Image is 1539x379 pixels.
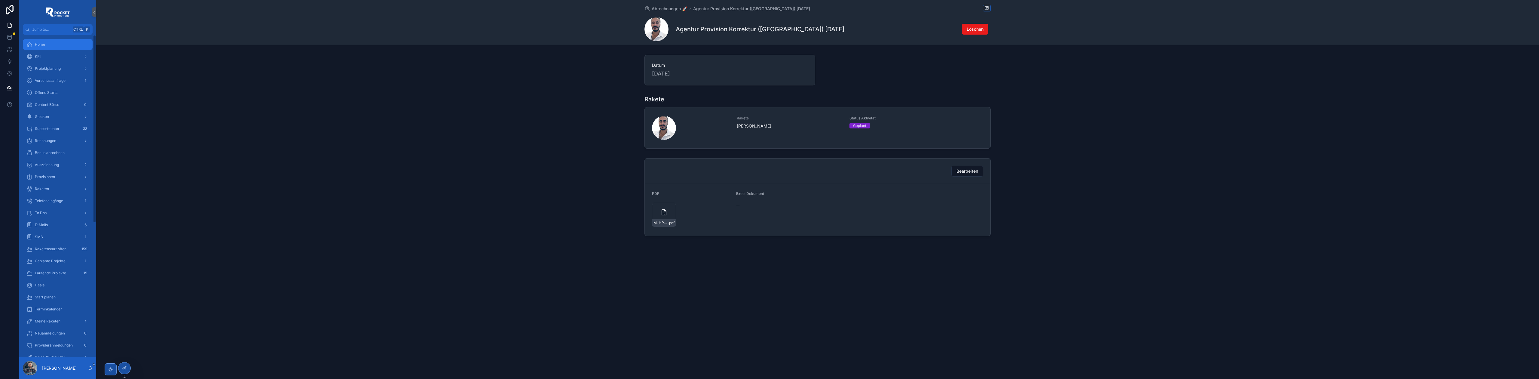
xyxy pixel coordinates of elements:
a: Laufende Projekte15 [23,268,93,279]
span: Rechnungen [35,138,56,143]
span: -- [736,203,740,209]
span: Meine Raketen [35,319,60,324]
span: Raketenstart offen [35,247,66,251]
span: Ctrl [73,26,84,32]
a: Raketenstart offen159 [23,244,93,254]
span: Supportcenter [35,126,60,131]
a: Content Börse0 [23,99,93,110]
div: 2 [82,161,89,168]
div: 1 [82,233,89,241]
span: Geplante Projekte [35,259,66,263]
a: Geplante Projekte1 [23,256,93,267]
a: Agentur Provision Korrektur ([GEOGRAPHIC_DATA]) [DATE] [693,6,810,12]
a: Meine Raketen [23,316,93,327]
div: 0 [82,330,89,337]
span: Home [35,42,45,47]
button: Bearbeiten [951,166,983,177]
span: Raketen [35,186,49,191]
span: PDF [652,191,659,196]
a: Neuanmeldungen0 [23,328,93,339]
div: Geplant [853,123,866,128]
span: Vorschussanfrage [35,78,66,83]
span: Terminkalender [35,307,62,312]
span: Deals [35,283,44,288]
span: [DATE] [652,69,808,78]
span: Jump to... [32,27,70,32]
h1: Rakete [644,95,664,103]
div: 0 [82,101,89,108]
div: 1 [82,197,89,205]
span: Excel Dokument [736,191,764,196]
span: Glocken [35,114,49,119]
span: To Dos [35,211,47,215]
span: Abrechnungen 🚀 [652,6,687,12]
div: 0 [82,342,89,349]
span: Neuanmeldungen [35,331,65,336]
span: SMS [35,235,43,239]
a: KPI [23,51,93,62]
span: Telefoneingänge [35,199,63,203]
a: Terminkalender [23,304,93,315]
a: Offene Starts [23,87,93,98]
a: Provideranmeldungen0 [23,340,93,351]
span: M.J-Promotion_GU-7481 [653,220,668,225]
a: E-Mails6 [23,220,93,230]
span: Löschen [967,26,984,32]
button: Jump to...CtrlK [23,24,93,35]
span: Rakete [737,116,842,121]
div: 1 [82,77,89,84]
p: [PERSON_NAME] [42,365,77,371]
div: 15 [82,270,89,277]
a: Supportcenter33 [23,123,93,134]
h1: Agentur Provision Korrektur ([GEOGRAPHIC_DATA]) [DATE] [676,25,844,33]
a: Rechnungen [23,135,93,146]
span: Provisionen [35,174,55,179]
span: Start planen [35,295,56,300]
a: Deals [23,280,93,291]
a: Bonus abrechnen [23,147,93,158]
div: scrollable content [19,35,96,357]
span: .pdf [668,220,675,225]
div: 33 [81,125,89,132]
div: 1 [82,257,89,265]
a: Sales-ID Provider4 [23,352,93,363]
a: To Dos [23,208,93,218]
span: E-Mails [35,223,48,227]
a: Home [23,39,93,50]
a: SMS1 [23,232,93,242]
span: Provideranmeldungen [35,343,73,348]
a: Raketen [23,183,93,194]
span: Bonus abrechnen [35,150,65,155]
a: Rakete[PERSON_NAME]Status AktivitätGeplant [645,107,990,148]
img: App logo [46,7,70,17]
div: 6 [82,221,89,229]
span: K [85,27,90,32]
button: Löschen [962,24,988,35]
a: Start planen [23,292,93,303]
a: Auszeichnung2 [23,159,93,170]
span: Status Aktivität [849,116,927,121]
a: Vorschussanfrage1 [23,75,93,86]
span: [PERSON_NAME] [737,123,842,129]
span: Content Börse [35,102,59,107]
span: Sales-ID Provider [35,355,65,360]
span: Auszeichnung [35,162,59,167]
a: Abrechnungen 🚀 [644,6,687,12]
div: 159 [80,245,89,253]
a: Projektplanung [23,63,93,74]
span: Datum [652,62,808,68]
span: Bearbeiten [956,168,978,174]
span: Projektplanung [35,66,61,71]
span: KPI [35,54,41,59]
div: 4 [82,354,89,361]
span: Offene Starts [35,90,57,95]
a: Telefoneingänge1 [23,196,93,206]
a: Provisionen [23,171,93,182]
a: Glocken [23,111,93,122]
span: Laufende Projekte [35,271,66,276]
